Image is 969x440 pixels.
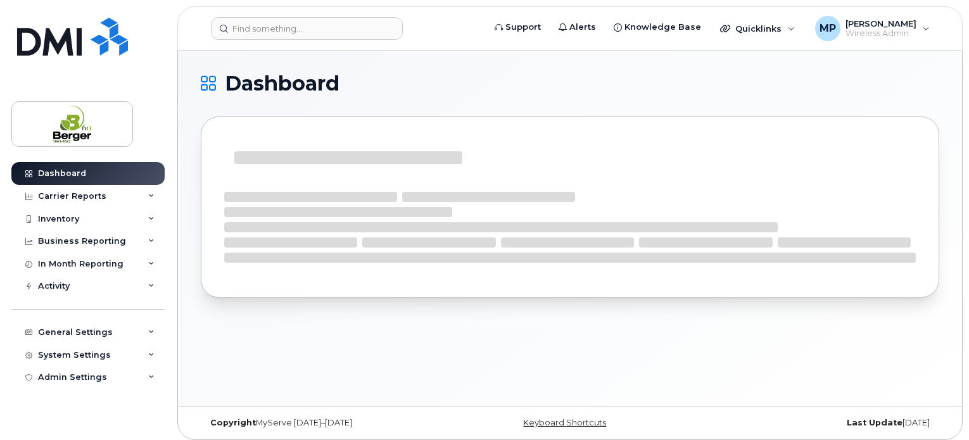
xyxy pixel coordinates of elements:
strong: Copyright [210,418,256,427]
strong: Last Update [847,418,902,427]
span: Dashboard [225,74,339,93]
div: MyServe [DATE]–[DATE] [201,418,447,428]
a: Keyboard Shortcuts [523,418,606,427]
div: [DATE] [693,418,939,428]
